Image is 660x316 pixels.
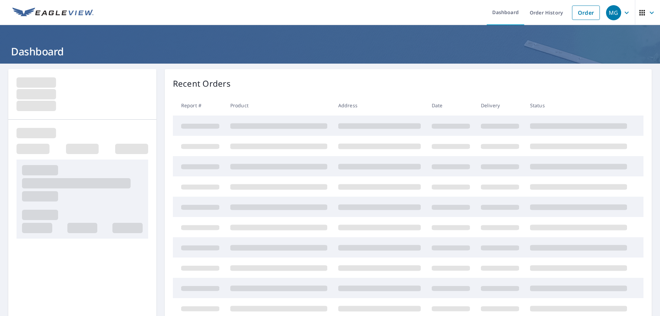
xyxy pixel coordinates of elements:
th: Report # [173,95,225,116]
img: EV Logo [12,8,93,18]
th: Address [333,95,426,116]
h1: Dashboard [8,44,652,58]
div: MG [606,5,621,20]
th: Date [426,95,475,116]
th: Status [525,95,632,116]
a: Order [572,6,600,20]
th: Product [225,95,333,116]
th: Delivery [475,95,525,116]
p: Recent Orders [173,77,231,90]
